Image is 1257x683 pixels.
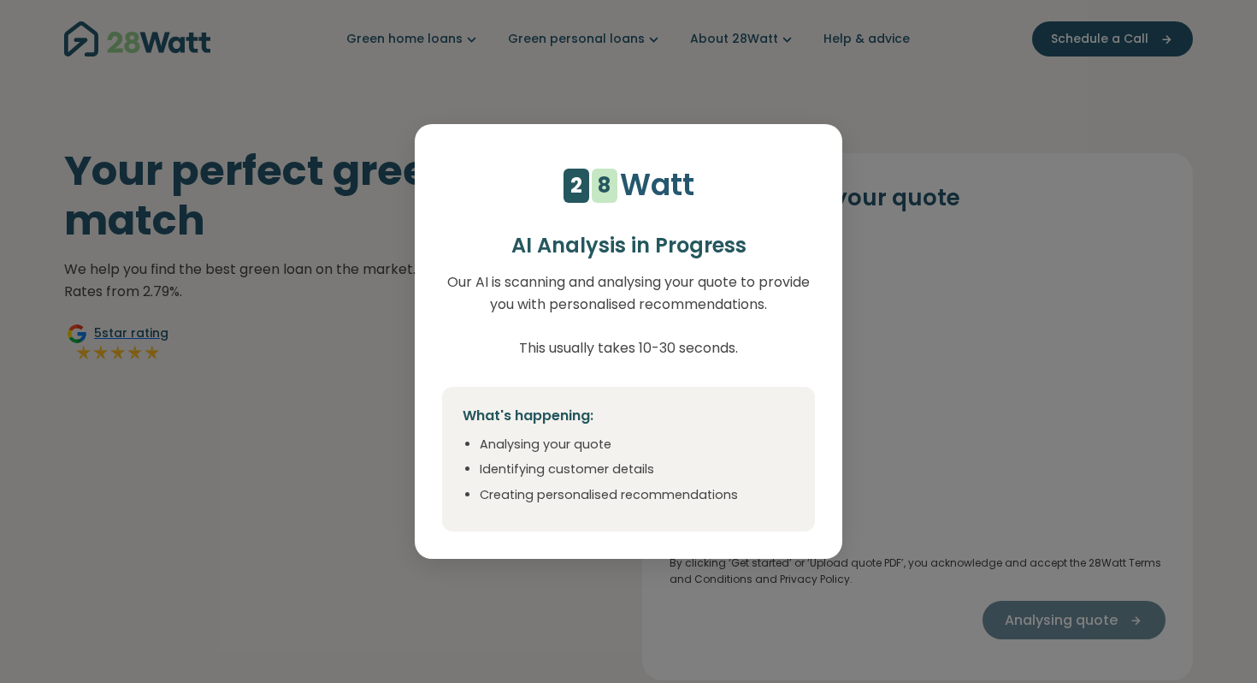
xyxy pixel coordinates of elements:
p: Our AI is scanning and analysing your quote to provide you with personalised recommendations. Thi... [442,271,815,359]
li: Identifying customer details [480,460,794,479]
p: Watt [620,161,694,209]
h4: What's happening: [463,407,794,425]
li: Creating personalised recommendations [480,486,794,505]
div: 2 [570,169,582,203]
li: Analysing your quote [480,436,794,454]
h2: AI Analysis in Progress [442,234,815,258]
div: 8 [598,169,611,203]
